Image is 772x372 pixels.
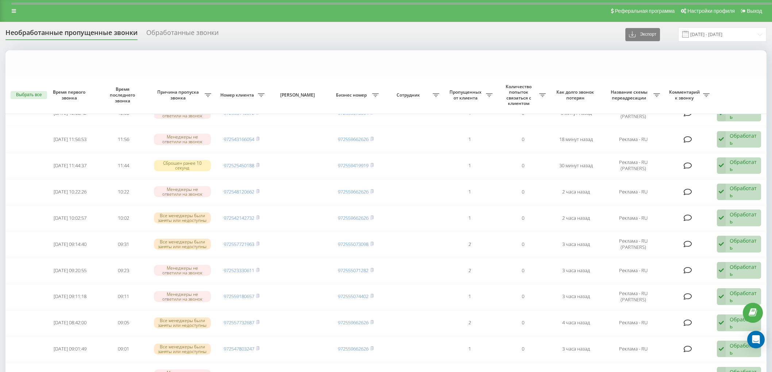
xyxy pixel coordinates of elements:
td: 2 [443,310,496,335]
td: 0 [496,337,549,361]
td: 30 минут назад [549,153,603,178]
a: 972559662626 [338,136,368,142]
a: 972555073098 [338,241,368,247]
td: [DATE] 11:44:37 [43,153,97,178]
td: Реклама - RU [603,179,664,204]
td: 0 [496,258,549,283]
span: [PERSON_NAME] [274,92,323,98]
td: 09:05 [97,310,150,335]
div: Все менеджеры были заняты или недоступны [154,212,211,223]
td: 09:11 [97,284,150,309]
span: Причина пропуска звонка [154,89,204,101]
span: Бизнес номер [333,92,372,98]
div: Менеджеры не ответили на звонок [154,134,211,145]
a: 972559419919 [338,162,368,169]
a: 972557721963 [224,241,254,247]
div: Обработанные звонки [146,29,219,40]
td: 09:01 [97,337,150,361]
td: 1 [443,153,496,178]
div: Обработать [730,290,757,304]
td: [DATE] 10:02:57 [43,205,97,230]
td: 10:22 [97,179,150,204]
span: Время первого звонка [50,89,91,101]
div: Обработать [730,263,757,277]
td: 3 часа назад [549,284,603,309]
td: 1 [443,205,496,230]
a: 972559662626 [338,345,368,352]
td: 0 [496,179,549,204]
div: Обработать [730,211,757,225]
a: 972543166054 [224,136,254,142]
div: Менеджеры не ответили на звонок [154,265,211,276]
span: Пропущенных от клиента [447,89,486,101]
button: Экспорт [625,28,660,41]
td: 0 [496,153,549,178]
td: 0 [496,205,549,230]
a: 972548120662 [224,188,254,195]
td: 18 минут назад [549,127,603,152]
a: 972555074402 [338,293,368,299]
div: Обработать [730,132,757,146]
a: 972525450188 [224,162,254,169]
td: 1 [443,337,496,361]
td: Реклама - RU [603,310,664,335]
td: 10:02 [97,205,150,230]
div: Обработать [730,316,757,330]
span: Комментарий к звонку [667,89,703,101]
div: Open Intercom Messenger [747,331,765,348]
span: Реферальная программа [615,8,675,14]
a: 972542142732 [224,215,254,221]
td: 2 [443,232,496,257]
span: Сотрудник [386,92,433,98]
td: 0 [496,232,549,257]
a: 972559662626 [338,215,368,221]
td: Реклама - RU (PARTNERS) [603,153,664,178]
td: 3 часа назад [549,337,603,361]
td: 1 [443,284,496,309]
div: Обработать [730,185,757,199]
td: Реклама - RU [603,127,664,152]
td: Реклама - RU (PARTNERS) [603,232,664,257]
div: Необработанные пропущенные звонки [5,29,138,40]
td: 1 [443,179,496,204]
td: Реклама - RU [603,205,664,230]
td: 11:44 [97,153,150,178]
td: [DATE] 08:42:00 [43,310,97,335]
td: Реклама - RU [603,258,664,283]
td: Реклама - RU [603,337,664,361]
div: Сброшен ранее 10 секунд [154,160,211,171]
td: [DATE] 09:20:55 [43,258,97,283]
td: 09:23 [97,258,150,283]
button: Выбрать все [11,91,47,99]
div: Все менеджеры были заняты или недоступны [154,344,211,355]
span: Настройки профиля [687,8,735,14]
td: 3 часа назад [549,232,603,257]
td: 4 часа назад [549,310,603,335]
a: 972559662626 [338,319,368,326]
td: 11:56 [97,127,150,152]
td: 2 [443,258,496,283]
td: 0 [496,127,549,152]
span: Выход [747,8,762,14]
span: Название схемы переадресации [606,89,653,101]
div: Обработать [730,237,757,251]
span: Количество попыток связаться с клиентом [500,84,539,106]
td: 2 часа назад [549,179,603,204]
td: [DATE] 11:56:53 [43,127,97,152]
a: 972559180657 [224,293,254,299]
td: 0 [496,284,549,309]
a: 972559662626 [338,188,368,195]
div: Менеджеры не ответили на звонок [154,186,211,197]
td: Реклама - RU (PARTNERS) [603,284,664,309]
div: Обработать [730,342,757,356]
div: Менеджеры не ответили на звонок [154,291,211,302]
a: 972547803247 [224,345,254,352]
td: 1 [443,127,496,152]
td: [DATE] 09:01:49 [43,337,97,361]
a: 972555071282 [338,267,368,274]
td: 2 часа назад [549,205,603,230]
div: Все менеджеры были заняты или недоступны [154,317,211,328]
td: 3 часа назад [549,258,603,283]
span: Время последнего звонка [103,86,144,103]
span: Как долго звонок потерян [556,89,597,101]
